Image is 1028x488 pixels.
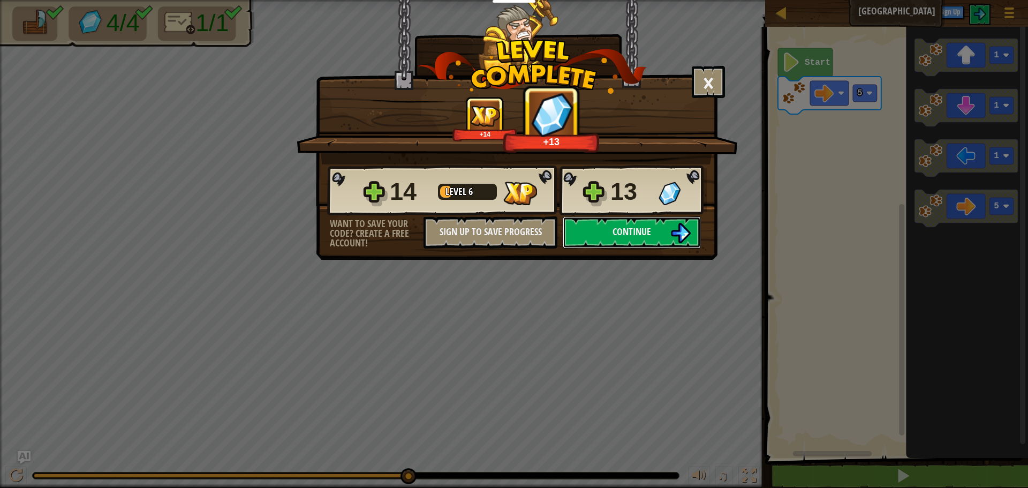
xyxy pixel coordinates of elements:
[610,175,652,209] div: 13
[330,219,424,248] div: Want to save your code? Create a free account!
[417,40,647,94] img: level_complete.png
[503,182,537,205] img: XP Gained
[613,225,651,238] span: Continue
[424,216,557,249] button: Sign Up to Save Progress
[468,185,473,198] span: 6
[455,130,515,138] div: +14
[526,88,577,140] img: Gems Gained
[390,175,432,209] div: 14
[692,66,725,98] button: ×
[670,223,691,243] img: Continue
[445,185,468,198] span: Level
[563,216,701,249] button: Continue
[470,106,500,126] img: XP Gained
[506,136,597,148] div: +13
[659,182,681,205] img: Gems Gained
